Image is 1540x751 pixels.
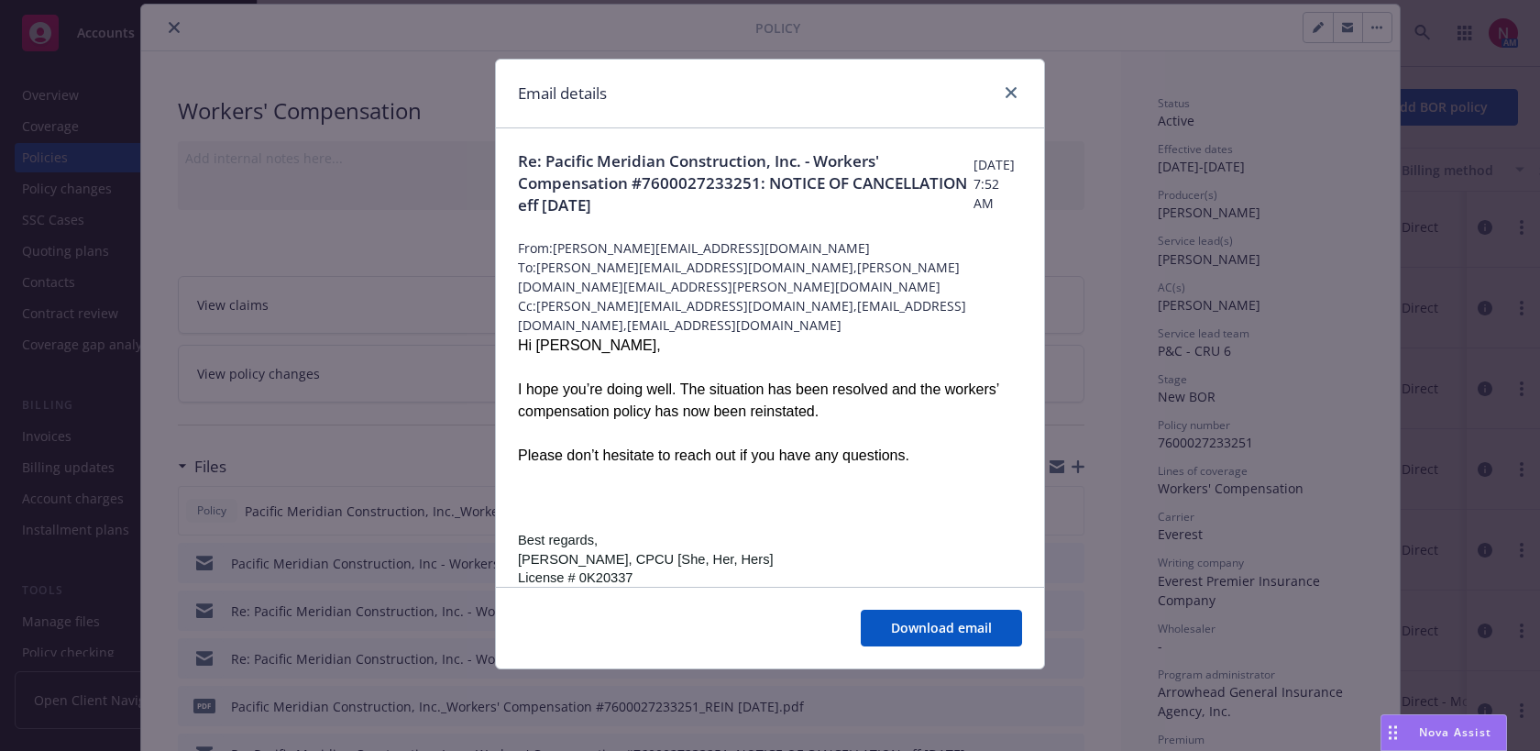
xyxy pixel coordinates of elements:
button: Nova Assist [1380,714,1507,751]
span: License # 0K20337 [518,570,633,585]
span: [PERSON_NAME], CPCU [She, Her, Hers] [518,552,774,567]
span: Nova Assist [1419,724,1491,740]
span: Download email [891,619,992,636]
button: Download email [861,610,1022,646]
div: Best regards, [518,530,1022,550]
div: Drag to move [1381,715,1404,750]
